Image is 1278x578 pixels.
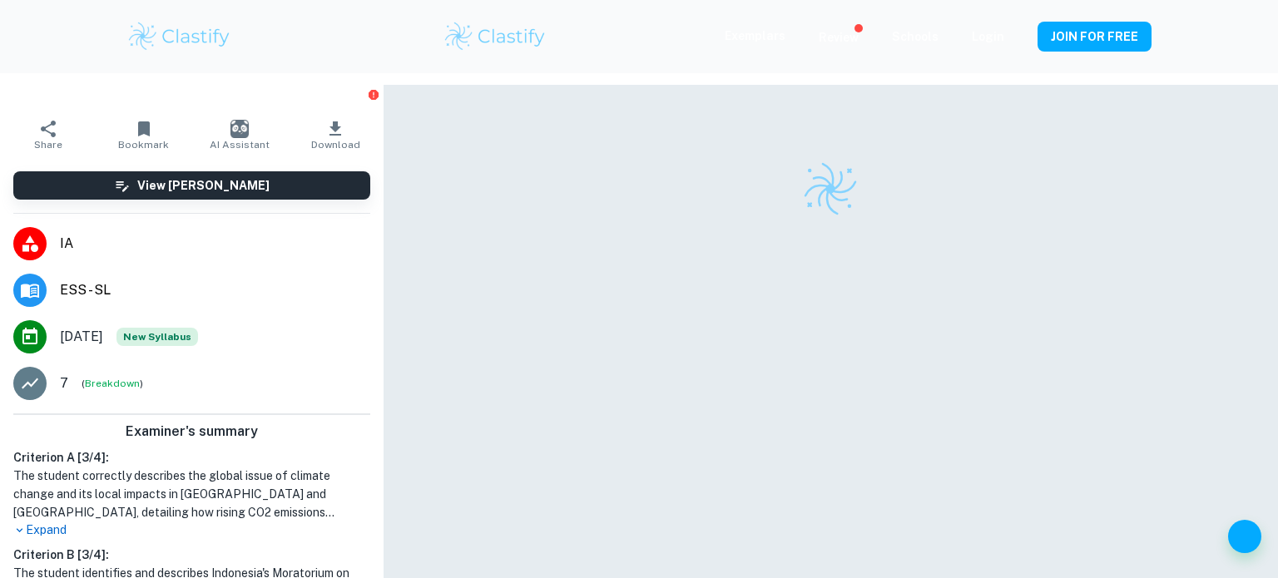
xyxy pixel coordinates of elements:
p: Review [819,28,859,47]
span: AI Assistant [210,139,270,151]
button: Download [288,111,384,158]
span: ESS - SL [60,280,370,300]
button: View [PERSON_NAME] [13,171,370,200]
span: [DATE] [60,327,103,347]
div: Starting from the May 2026 session, the ESS IA requirements have changed. We created this exempla... [116,328,198,346]
button: Bookmark [96,111,191,158]
button: Help and Feedback [1228,520,1261,553]
img: Clastify logo [443,20,548,53]
span: ( ) [82,376,143,392]
img: AI Assistant [230,120,249,138]
span: Download [311,139,360,151]
button: Breakdown [85,376,140,391]
h6: Examiner's summary [7,422,377,442]
button: JOIN FOR FREE [1038,22,1152,52]
a: Login [972,30,1004,43]
span: Bookmark [118,139,169,151]
h6: View [PERSON_NAME] [137,176,270,195]
button: AI Assistant [191,111,287,158]
button: Report issue [368,88,380,101]
span: New Syllabus [116,328,198,346]
p: Exemplars [725,27,785,45]
p: 7 [60,373,68,393]
span: IA [60,234,370,254]
a: Schools [892,30,939,43]
p: Expand [13,521,370,539]
img: Clastify logo [126,20,232,53]
span: Share [34,139,62,151]
h1: The student correctly describes the global issue of climate change and its local impacts in [GEOG... [13,467,370,521]
img: Clastify logo [801,160,859,218]
h6: Criterion A [ 3 / 4 ]: [13,448,370,467]
h6: Criterion B [ 3 / 4 ]: [13,546,370,564]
